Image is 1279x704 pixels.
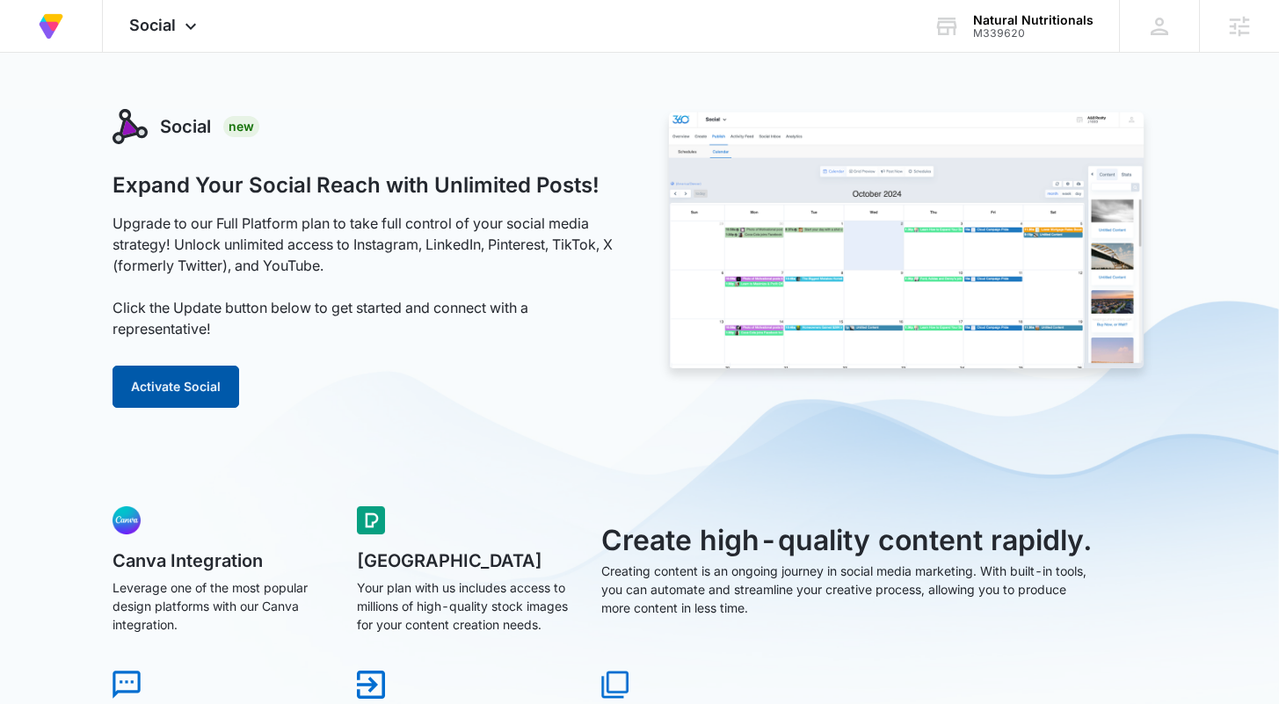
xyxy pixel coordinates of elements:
p: Your plan with us includes access to millions of high-quality stock images for your content creat... [357,578,577,634]
p: Creating content is an ongoing journey in social media marketing. With built-in tools, you can au... [601,562,1095,617]
h5: Canva Integration [113,552,332,570]
h5: [GEOGRAPHIC_DATA] [357,552,577,570]
p: Leverage one of the most popular design platforms with our Canva integration. [113,578,332,634]
h1: Expand Your Social Reach with Unlimited Posts! [113,172,600,199]
h3: Create high-quality content rapidly. [601,519,1095,562]
span: Social [129,16,176,34]
p: Upgrade to our Full Platform plan to take full control of your social media strategy! Unlock unli... [113,213,621,339]
div: New [223,116,259,137]
div: account id [973,27,1094,40]
img: Volusion [35,11,67,42]
h3: Social [160,113,211,140]
button: Activate Social [113,366,239,408]
div: account name [973,13,1094,27]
